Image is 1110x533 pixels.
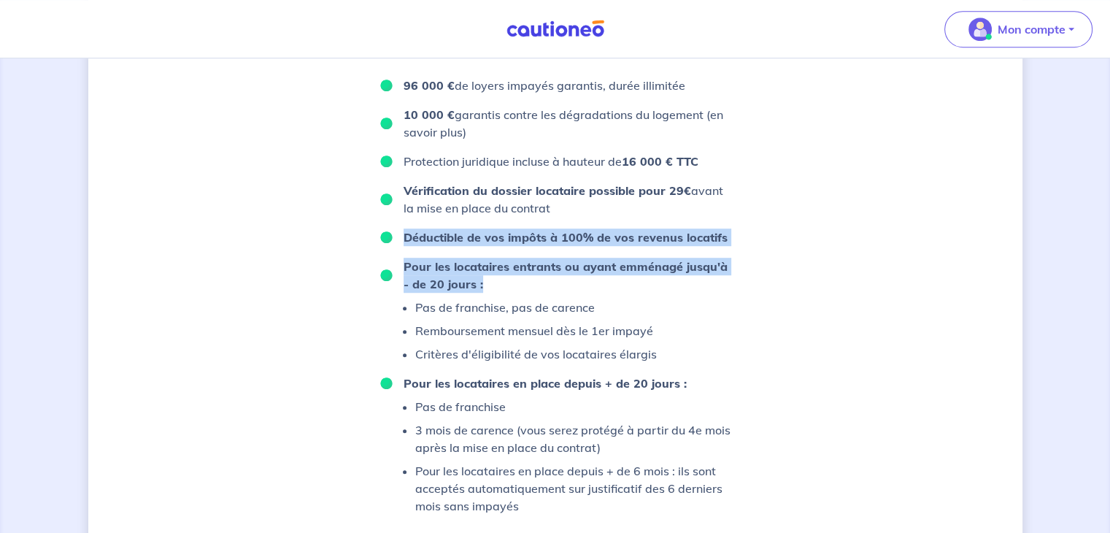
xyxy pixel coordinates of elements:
p: Protection juridique incluse à hauteur de [404,153,698,170]
p: Critères d'éligibilité de vos locataires élargis [415,345,657,363]
p: Pas de franchise, pas de carence [415,299,657,316]
p: 3 mois de carence (vous serez protégé à partir du 4e mois après la mise en place du contrat) [415,421,731,456]
p: garantis contre les dégradations du logement (en savoir plus) [404,106,731,141]
button: illu_account_valid_menu.svgMon compte [944,11,1092,47]
strong: Vérification du dossier locataire possible pour 29€ [404,183,691,198]
strong: Pour les locataires en place depuis + de 20 jours : [404,376,687,391]
strong: 96 000 € [404,78,455,93]
strong: 16 000 € TTC [622,154,698,169]
img: Cautioneo [501,20,610,38]
p: de loyers impayés garantis, durée illimitée [404,77,685,94]
p: Mon compte [998,20,1065,38]
p: avant la mise en place du contrat [404,182,731,217]
p: Remboursement mensuel dès le 1er impayé [415,322,657,340]
strong: Déductible de vos impôts à 100% de vos revenus locatifs [404,230,728,245]
p: Pas de franchise [415,398,731,415]
p: Pour les locataires en place depuis + de 6 mois : ils sont acceptés automatiquement sur justifica... [415,462,731,515]
strong: Pour les locataires entrants ou ayant emménagé jusqu'à - de 20 jours : [404,259,728,291]
img: illu_account_valid_menu.svg [968,18,992,41]
strong: 10 000 € [404,107,455,122]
